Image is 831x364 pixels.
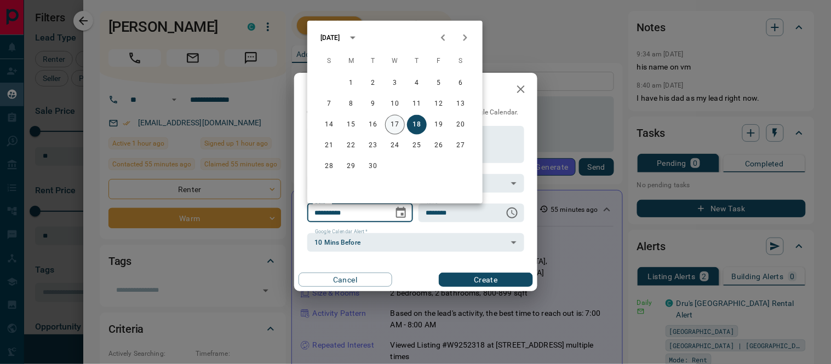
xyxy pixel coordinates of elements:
[341,115,361,135] button: 15
[307,233,524,252] div: 10 Mins Before
[385,73,405,93] button: 3
[341,136,361,155] button: 22
[432,27,454,49] button: Previous month
[319,94,339,114] button: 7
[341,94,361,114] button: 8
[341,157,361,176] button: 29
[501,202,523,224] button: Choose time, selected time is 6:00 AM
[390,202,412,224] button: Choose date, selected date is Sep 18, 2025
[385,136,405,155] button: 24
[429,73,449,93] button: 5
[426,199,440,206] label: Time
[407,94,427,114] button: 11
[319,136,339,155] button: 21
[363,73,383,93] button: 2
[363,50,383,72] span: Tuesday
[319,50,339,72] span: Sunday
[451,115,471,135] button: 20
[363,94,383,114] button: 9
[385,94,405,114] button: 10
[407,50,427,72] span: Thursday
[363,157,383,176] button: 30
[407,115,427,135] button: 18
[319,115,339,135] button: 14
[319,157,339,176] button: 28
[315,199,329,206] label: Date
[299,273,392,287] button: Cancel
[451,50,471,72] span: Saturday
[454,27,476,49] button: Next month
[439,273,532,287] button: Create
[429,94,449,114] button: 12
[294,73,369,108] h2: New Task
[451,94,471,114] button: 13
[385,115,405,135] button: 17
[343,28,362,47] button: calendar view is open, switch to year view
[341,73,361,93] button: 1
[407,73,427,93] button: 4
[429,50,449,72] span: Friday
[385,50,405,72] span: Wednesday
[341,50,361,72] span: Monday
[451,73,471,93] button: 6
[363,136,383,155] button: 23
[451,136,471,155] button: 27
[315,228,368,235] label: Google Calendar Alert
[429,136,449,155] button: 26
[363,115,383,135] button: 16
[320,33,340,43] div: [DATE]
[407,136,427,155] button: 25
[429,115,449,135] button: 19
